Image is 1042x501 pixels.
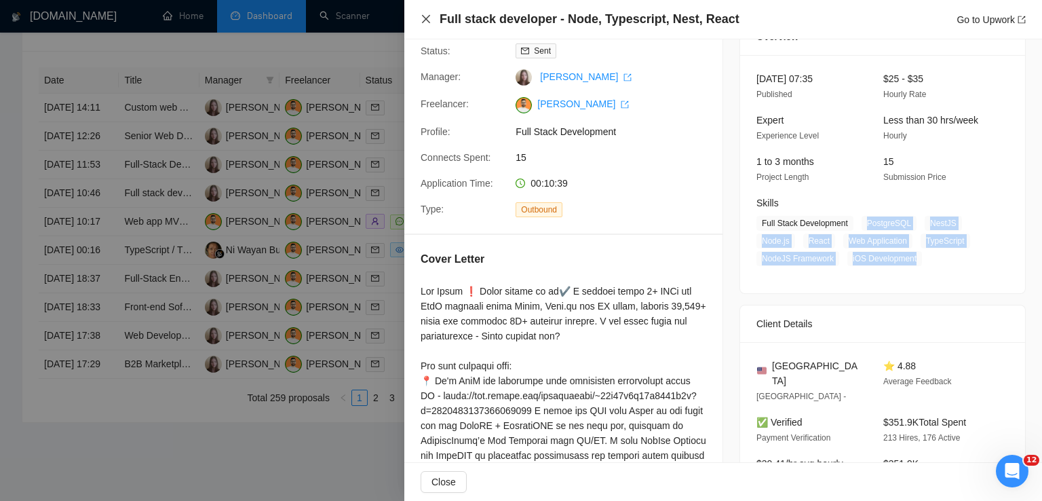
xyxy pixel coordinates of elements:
[756,73,813,84] span: [DATE] 07:35
[421,251,484,267] h5: Cover Letter
[421,45,450,56] span: Status:
[756,156,814,167] span: 1 to 3 months
[883,90,926,99] span: Hourly Rate
[996,455,1028,487] iframe: Intercom live chat
[530,178,568,189] span: 00:10:39
[883,172,946,182] span: Submission Price
[421,14,431,24] span: close
[421,178,493,189] span: Application Time:
[883,377,952,386] span: Average Feedback
[537,98,629,109] a: [PERSON_NAME] export
[540,71,632,82] a: [PERSON_NAME] export
[757,366,767,375] img: 🇺🇸
[862,216,916,231] span: PostgreSQL
[521,47,529,55] span: mail
[756,305,1009,342] div: Client Details
[883,115,978,126] span: Less than 30 hrs/week
[883,73,923,84] span: $25 - $35
[516,150,719,165] span: 15
[883,433,960,443] span: 213 Hires, 176 Active
[421,98,469,109] span: Freelancer:
[756,115,784,126] span: Expert
[957,14,1026,25] a: Go to Upworkexport
[516,179,525,188] span: clock-circle
[921,234,970,248] span: TypeScript
[756,90,792,99] span: Published
[756,172,809,182] span: Project Length
[847,251,922,266] span: iOS Development
[516,97,532,113] img: c1NLmzrk-0pBZjOo1nLSJnOz0itNHKTdmMHAt8VIsLFzaWqqsJDJtcFyV3OYvrqgu3
[623,73,632,81] span: export
[803,234,835,248] span: React
[883,131,907,141] span: Hourly
[756,216,853,231] span: Full Stack Development
[516,202,562,217] span: Outbound
[756,131,819,141] span: Experience Level
[431,475,456,489] span: Close
[883,458,919,469] span: $351.9K
[756,433,830,443] span: Payment Verification
[883,156,894,167] span: 15
[756,234,795,248] span: Node.js
[516,124,719,139] span: Full Stack Development
[440,11,739,28] h4: Full stack developer - Node, Typescript, Nest, React
[421,14,431,25] button: Close
[756,251,839,266] span: NodeJS Framework
[621,100,629,109] span: export
[421,204,444,215] span: Type:
[1024,455,1039,466] span: 12
[925,216,962,231] span: NestJS
[772,358,862,388] span: [GEOGRAPHIC_DATA]
[756,392,846,401] span: [GEOGRAPHIC_DATA] -
[421,152,491,163] span: Connects Spent:
[756,417,803,428] span: ✅ Verified
[421,71,461,82] span: Manager:
[421,126,450,137] span: Profile:
[843,234,912,248] span: Web Application
[883,417,966,428] span: $351.9K Total Spent
[421,471,467,493] button: Close
[883,360,916,371] span: ⭐ 4.88
[756,458,843,484] span: $30.41/hr avg hourly rate paid
[1018,16,1026,24] span: export
[756,198,779,208] span: Skills
[534,46,551,56] span: Sent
